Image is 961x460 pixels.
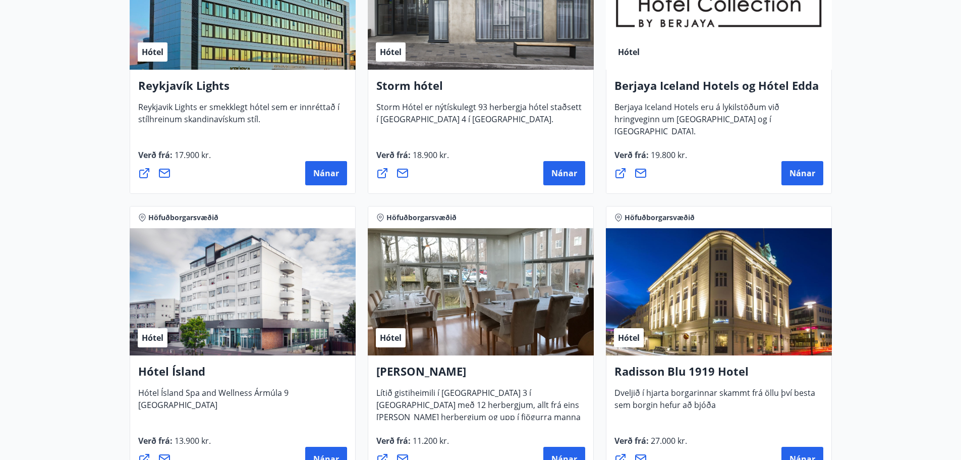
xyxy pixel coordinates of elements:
[789,168,815,179] span: Nánar
[376,149,449,169] span: Verð frá :
[543,161,585,185] button: Nánar
[376,78,585,101] h4: Storm hótel
[614,435,687,454] span: Verð frá :
[614,101,779,145] span: Berjaya Iceland Hotels eru á lykilstöðum við hringveginn um [GEOGRAPHIC_DATA] og í [GEOGRAPHIC_DA...
[305,161,347,185] button: Nánar
[386,213,457,223] span: Höfuðborgarsvæðið
[614,78,823,101] h4: Berjaya Iceland Hotels og Hótel Edda
[138,149,211,169] span: Verð frá :
[142,46,163,58] span: Hótel
[411,435,449,446] span: 11.200 kr.
[411,149,449,161] span: 18.900 kr.
[649,149,687,161] span: 19.800 kr.
[380,332,402,343] span: Hótel
[625,213,695,223] span: Höfuðborgarsvæðið
[649,435,687,446] span: 27.000 kr.
[142,332,163,343] span: Hótel
[138,101,340,133] span: Reykjavik Lights er smekklegt hótel sem er innréttað í stílhreinum skandinavískum stíl.
[618,46,640,58] span: Hótel
[313,168,339,179] span: Nánar
[618,332,640,343] span: Hótel
[376,435,449,454] span: Verð frá :
[173,435,211,446] span: 13.900 kr.
[376,364,585,387] h4: [PERSON_NAME]
[380,46,402,58] span: Hótel
[781,161,823,185] button: Nánar
[376,101,582,133] span: Storm Hótel er nýtískulegt 93 herbergja hótel staðsett í [GEOGRAPHIC_DATA] 4 í [GEOGRAPHIC_DATA].
[173,149,211,161] span: 17.900 kr.
[138,364,347,387] h4: Hótel Ísland
[138,387,289,419] span: Hótel Ísland Spa and Wellness Ármúla 9 [GEOGRAPHIC_DATA]
[614,387,815,419] span: Dveljið í hjarta borgarinnar skammt frá öllu því besta sem borgin hefur að bjóða
[614,364,823,387] h4: Radisson Blu 1919 Hotel
[138,78,347,101] h4: Reykjavík Lights
[148,213,218,223] span: Höfuðborgarsvæðið
[551,168,577,179] span: Nánar
[376,387,581,443] span: Lítið gistiheimili í [GEOGRAPHIC_DATA] 3 í [GEOGRAPHIC_DATA] með 12 herbergjum, allt frá eins [PE...
[614,149,687,169] span: Verð frá :
[138,435,211,454] span: Verð frá :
